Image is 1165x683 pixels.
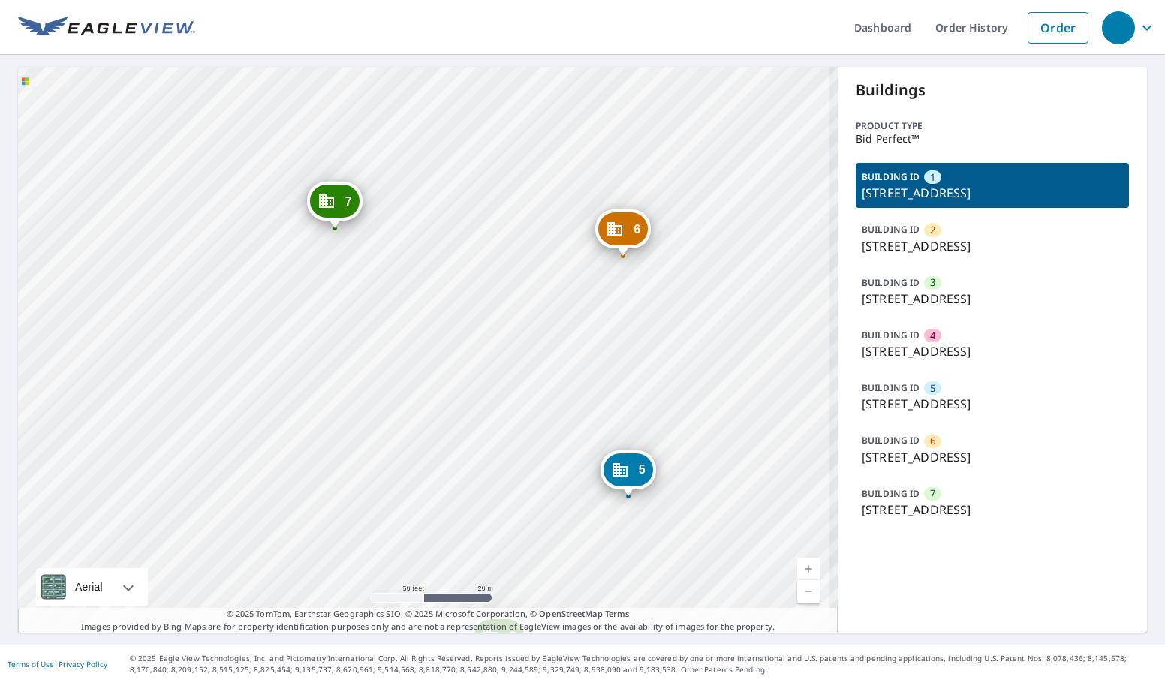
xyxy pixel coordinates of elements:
a: Terms [605,608,630,619]
p: [STREET_ADDRESS] [862,395,1123,413]
img: EV Logo [18,17,195,39]
p: BUILDING ID [862,487,920,500]
span: 6 [634,224,640,235]
div: Dropped pin, building 7, Commercial property, 19571 Farmington Rd Livonia, MI 48152 [307,182,363,228]
span: 1 [930,170,935,185]
div: Aerial [36,568,148,606]
a: Order [1028,12,1088,44]
p: Images provided by Bing Maps are for property identification purposes only and are not a represen... [18,608,838,633]
a: OpenStreetMap [539,608,602,619]
p: [STREET_ADDRESS] [862,448,1123,466]
a: Current Level 19, Zoom Out [797,580,820,603]
a: Current Level 19, Zoom In [797,558,820,580]
p: [STREET_ADDRESS] [862,184,1123,202]
span: 6 [930,434,935,448]
a: Terms of Use [8,659,54,669]
p: BUILDING ID [862,223,920,236]
span: 4 [930,329,935,343]
p: BUILDING ID [862,329,920,341]
p: Product type [856,119,1129,133]
p: [STREET_ADDRESS] [862,237,1123,255]
span: 5 [930,381,935,396]
p: Buildings [856,79,1129,101]
p: BUILDING ID [862,170,920,183]
div: Aerial [71,568,107,606]
span: 5 [639,464,646,475]
span: 2 [930,223,935,237]
span: 3 [930,275,935,290]
p: BUILDING ID [862,381,920,394]
div: Dropped pin, building 6, Commercial property, 19399 Farmington Rd Livonia, MI 48152 [595,209,651,256]
span: 7 [930,486,935,501]
a: Privacy Policy [59,659,107,669]
span: 7 [345,196,352,207]
p: Bid Perfect™ [856,133,1129,145]
span: © 2025 TomTom, Earthstar Geographics SIO, © 2025 Microsoft Corporation, © [227,608,630,621]
p: © 2025 Eagle View Technologies, Inc. and Pictometry International Corp. All Rights Reserved. Repo... [130,653,1157,675]
p: [STREET_ADDRESS] [862,501,1123,519]
p: [STREET_ADDRESS] [862,342,1123,360]
p: | [8,660,107,669]
div: Dropped pin, building 5, Commercial property, 19647 Farmington Rd Livonia, MI 48152 [601,450,656,497]
p: BUILDING ID [862,276,920,289]
p: [STREET_ADDRESS] [862,290,1123,308]
p: BUILDING ID [862,434,920,447]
